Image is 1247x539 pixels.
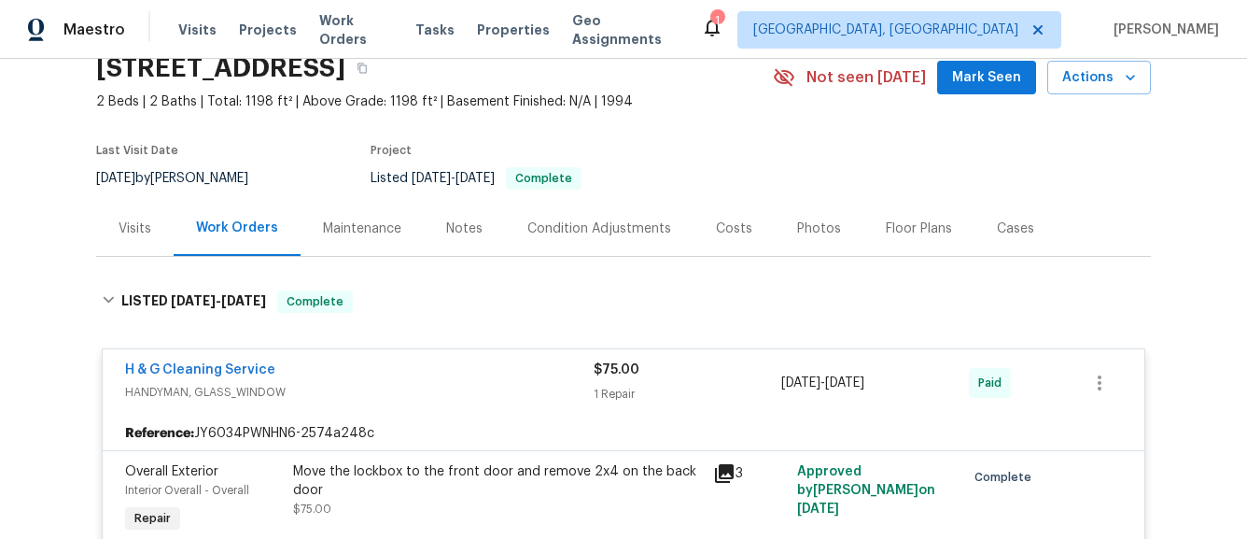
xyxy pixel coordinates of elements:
[96,167,271,190] div: by [PERSON_NAME]
[937,61,1036,95] button: Mark Seen
[96,272,1151,332] div: LISTED [DATE]-[DATE]Complete
[952,66,1021,90] span: Mark Seen
[716,220,752,238] div: Costs
[196,219,278,237] div: Work Orders
[974,468,1039,487] span: Complete
[797,465,935,516] span: Approved by [PERSON_NAME] on
[125,424,194,443] b: Reference:
[806,68,926,87] span: Not seen [DATE]
[125,465,218,478] span: Overall Exterior
[781,376,820,390] span: [DATE]
[121,291,266,313] h6: LISTED
[797,220,841,238] div: Photos
[125,485,249,496] span: Interior Overall - Overall
[319,11,394,49] span: Work Orders
[753,21,1018,39] span: [GEOGRAPHIC_DATA], [GEOGRAPHIC_DATA]
[527,220,671,238] div: Condition Adjustments
[178,21,217,39] span: Visits
[1047,61,1151,95] button: Actions
[477,21,550,39] span: Properties
[125,363,275,376] a: H & G Cleaning Service
[96,172,135,185] span: [DATE]
[997,220,1034,238] div: Cases
[63,21,125,39] span: Maestro
[125,383,594,402] span: HANDYMAN, GLASS_WINDOW
[710,11,723,30] div: 1
[103,417,1144,450] div: JY6034PWNHN6-2574a248c
[825,376,864,390] span: [DATE]
[508,173,580,184] span: Complete
[127,509,178,528] span: Repair
[594,363,639,376] span: $75.00
[412,172,495,185] span: -
[371,145,412,156] span: Project
[239,21,297,39] span: Projects
[455,172,495,185] span: [DATE]
[345,51,379,85] button: Copy Address
[1062,66,1136,90] span: Actions
[978,374,1009,392] span: Paid
[171,294,216,307] span: [DATE]
[96,145,178,156] span: Last Visit Date
[371,172,581,185] span: Listed
[446,220,483,238] div: Notes
[572,11,679,49] span: Geo Assignments
[594,385,781,404] div: 1 Repair
[119,220,151,238] div: Visits
[171,294,266,307] span: -
[293,504,331,515] span: $75.00
[886,220,952,238] div: Floor Plans
[96,92,773,111] span: 2 Beds | 2 Baths | Total: 1198 ft² | Above Grade: 1198 ft² | Basement Finished: N/A | 1994
[713,462,786,485] div: 3
[293,462,702,500] div: Move the lockbox to the front door and remove 2x4 on the back door
[221,294,266,307] span: [DATE]
[279,292,351,311] span: Complete
[1106,21,1219,39] span: [PERSON_NAME]
[96,59,345,78] h2: [STREET_ADDRESS]
[781,374,864,392] span: -
[415,23,455,36] span: Tasks
[412,172,451,185] span: [DATE]
[323,220,401,238] div: Maintenance
[797,503,839,516] span: [DATE]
